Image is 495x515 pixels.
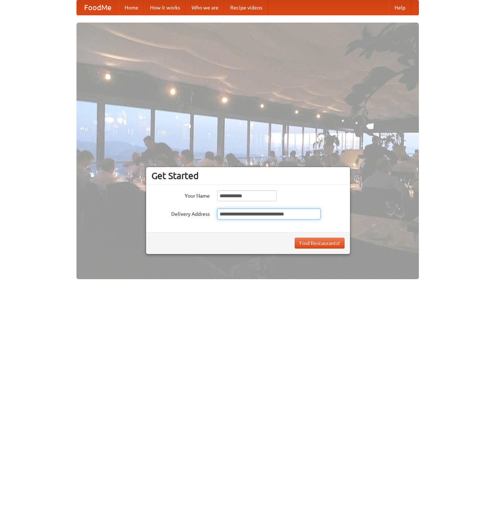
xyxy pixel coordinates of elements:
a: FoodMe [77,0,119,15]
a: Home [119,0,144,15]
label: Delivery Address [152,209,210,218]
a: Recipe videos [224,0,268,15]
a: How it works [144,0,186,15]
button: Find Restaurants! [295,238,345,249]
label: Your Name [152,190,210,199]
a: Help [389,0,411,15]
a: Who we are [186,0,224,15]
h3: Get Started [152,170,345,181]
